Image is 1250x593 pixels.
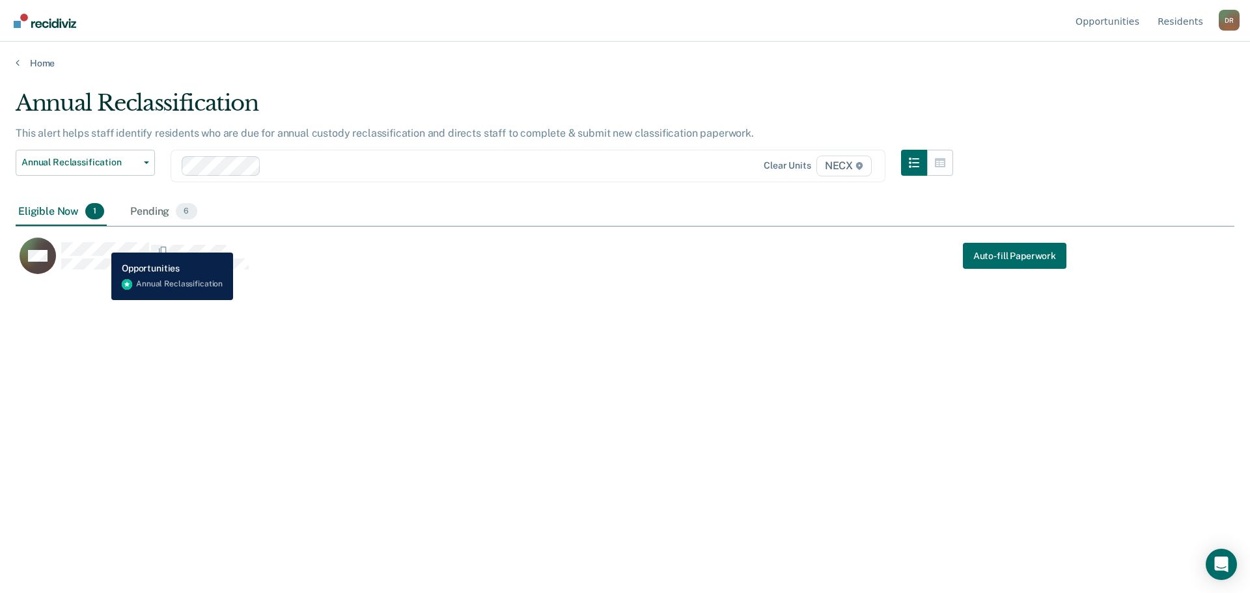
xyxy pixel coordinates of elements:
button: Profile dropdown button [1219,10,1240,31]
button: Annual Reclassification [16,150,155,176]
span: 1 [85,203,104,220]
div: Eligible Now1 [16,198,107,227]
span: Annual Reclassification [21,157,139,168]
div: CaseloadOpportunityCell-00578579 [16,237,1082,289]
a: Navigate to form link [963,243,1066,269]
div: Pending6 [128,198,199,227]
span: NECX [816,156,872,176]
a: Home [16,57,1234,69]
button: Auto-fill Paperwork [963,243,1066,269]
span: 6 [176,203,197,220]
div: Annual Reclassification [16,90,953,127]
div: Open Intercom Messenger [1206,549,1237,580]
div: D R [1219,10,1240,31]
img: Recidiviz [14,14,76,28]
p: This alert helps staff identify residents who are due for annual custody reclassification and dir... [16,127,754,139]
div: Clear units [764,160,811,171]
